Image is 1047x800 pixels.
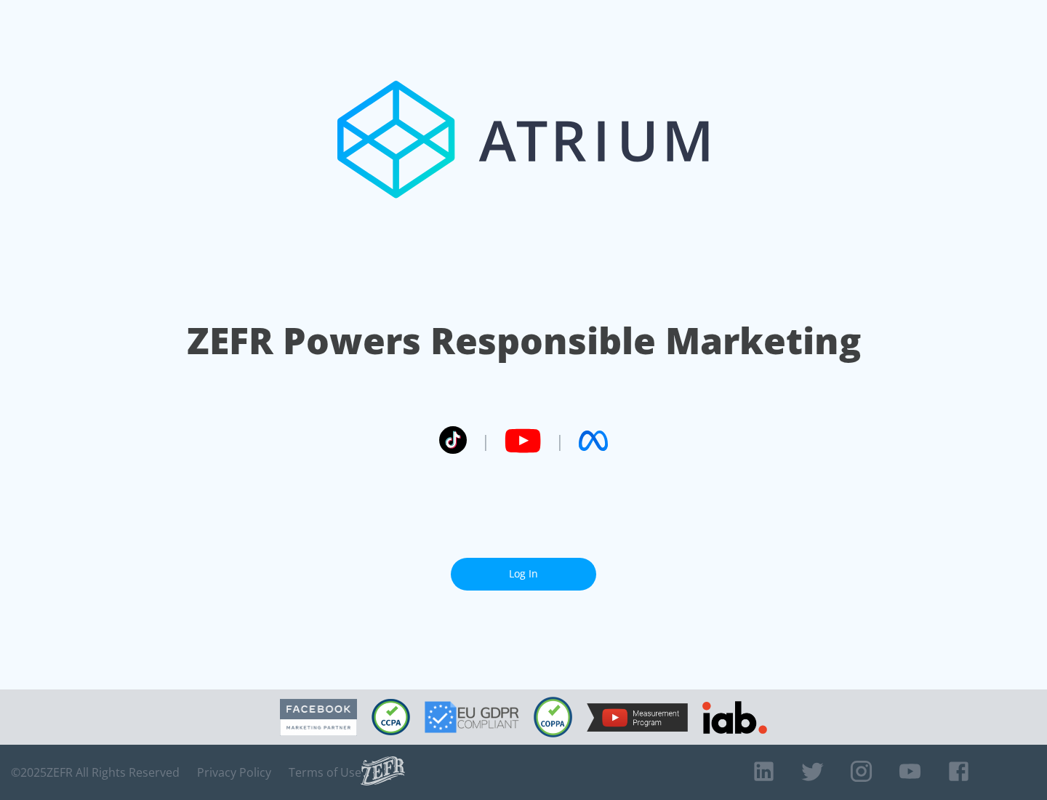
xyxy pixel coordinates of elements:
a: Privacy Policy [197,765,271,780]
span: © 2025 ZEFR All Rights Reserved [11,765,180,780]
img: CCPA Compliant [372,699,410,735]
img: COPPA Compliant [534,697,572,737]
img: Facebook Marketing Partner [280,699,357,736]
span: | [481,430,490,452]
a: Log In [451,558,596,591]
img: YouTube Measurement Program [587,703,688,732]
img: GDPR Compliant [425,701,519,733]
span: | [555,430,564,452]
img: IAB [702,701,767,734]
a: Terms of Use [289,765,361,780]
h1: ZEFR Powers Responsible Marketing [187,316,861,366]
